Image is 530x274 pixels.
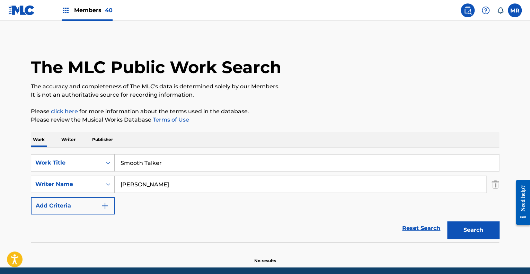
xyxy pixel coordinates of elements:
[31,107,499,116] p: Please for more information about the terms used in the database.
[479,3,493,17] div: Help
[101,202,109,210] img: 9d2ae6d4665cec9f34b9.svg
[8,5,35,15] img: MLC Logo
[74,6,113,14] span: Members
[31,82,499,91] p: The accuracy and completeness of The MLC's data is determined solely by our Members.
[35,180,98,188] div: Writer Name
[511,174,530,230] iframe: Resource Center
[105,7,113,14] span: 40
[31,132,47,147] p: Work
[151,116,189,123] a: Terms of Use
[463,6,472,15] img: search
[461,3,475,17] a: Public Search
[90,132,115,147] p: Publisher
[59,132,78,147] p: Writer
[447,221,499,239] button: Search
[508,3,522,17] div: User Menu
[31,154,499,242] form: Search Form
[399,221,444,236] a: Reset Search
[35,159,98,167] div: Work Title
[497,7,504,14] div: Notifications
[51,108,78,115] a: click here
[482,6,490,15] img: help
[31,91,499,99] p: It is not an authoritative source for recording information.
[254,249,276,264] p: No results
[31,57,281,78] h1: The MLC Public Work Search
[31,197,115,214] button: Add Criteria
[492,176,499,193] img: Delete Criterion
[31,116,499,124] p: Please review the Musical Works Database
[62,6,70,15] img: Top Rightsholders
